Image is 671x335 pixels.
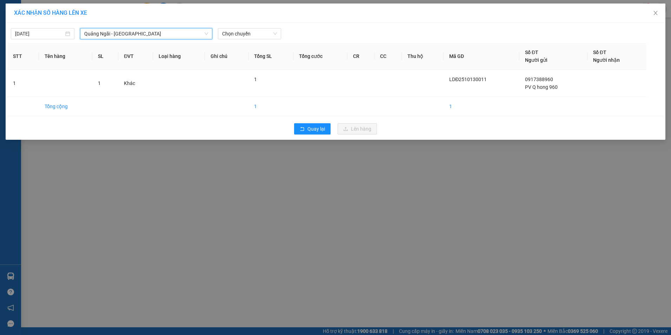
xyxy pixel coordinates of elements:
th: Tổng cước [293,43,347,70]
th: Mã GD [444,43,519,70]
span: Người nhận [593,57,620,63]
th: Tên hàng [39,43,92,70]
td: Khác [118,70,153,97]
input: 13/10/2025 [15,30,64,38]
span: Số ĐT [593,50,606,55]
span: down [204,32,208,36]
span: 0917388960 [525,77,553,82]
td: 1 [7,70,39,97]
span: Chọn chuyến [222,28,277,39]
span: LDĐ2510130011 [449,77,487,82]
th: Loại hàng [153,43,205,70]
th: ĐVT [118,43,153,70]
span: 1 [254,77,257,82]
span: close [653,10,658,16]
span: Quảng Ngãi - Vũng Tàu [84,28,208,39]
button: uploadLên hàng [338,123,377,134]
td: Tổng cộng [39,97,92,116]
th: Ghi chú [205,43,248,70]
span: Quay lại [307,125,325,133]
span: Người gửi [525,57,547,63]
th: CC [374,43,402,70]
span: Số ĐT [525,50,538,55]
button: Close [646,4,665,23]
span: XÁC NHẬN SỐ HÀNG LÊN XE [14,9,87,16]
th: SL [92,43,118,70]
th: Thu hộ [402,43,444,70]
td: 1 [248,97,294,116]
th: STT [7,43,39,70]
td: 1 [444,97,519,116]
span: 1 [98,80,101,86]
span: rollback [300,126,305,132]
button: rollbackQuay lại [294,123,331,134]
th: CR [347,43,375,70]
th: Tổng SL [248,43,294,70]
span: PV Q hong 960 [525,84,558,90]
